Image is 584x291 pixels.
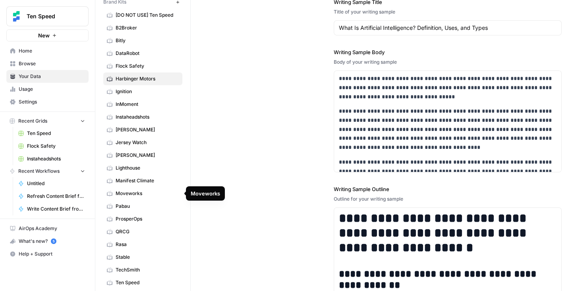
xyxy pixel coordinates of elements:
[116,190,179,197] span: Moveworks
[116,75,179,82] span: Harbinger Motors
[6,222,89,235] a: AirOps Academy
[103,21,182,34] a: B2Broker
[339,24,557,32] input: Game Day Gear Guide
[103,251,182,264] a: Stable
[103,276,182,289] a: Ten Speed
[334,8,562,16] div: Title of your writing sample
[6,96,89,108] a: Settings
[6,45,89,57] a: Home
[334,185,562,193] label: Writing Sample Outline
[103,60,182,72] a: Flock Safety
[103,149,182,162] a: [PERSON_NAME]
[18,117,47,125] span: Recent Grids
[18,168,60,175] span: Recent Workflows
[334,48,562,56] label: Writing Sample Body
[116,113,179,121] span: Instaheadshots
[19,73,85,80] span: Your Data
[334,195,562,203] div: Outline for your writing sample
[116,139,179,146] span: Jersey Watch
[103,9,182,21] a: [DO NOT USE] Ten Speed
[38,31,50,39] span: New
[27,180,85,187] span: Untitled
[6,165,89,177] button: Recent Workflows
[6,57,89,70] a: Browse
[103,162,182,174] a: Lighthouse
[116,241,179,248] span: Rasa
[15,177,89,190] a: Untitled
[27,143,85,150] span: Flock Safety
[103,47,182,60] a: DataRobot
[15,152,89,165] a: Instaheadshots
[116,126,179,133] span: [PERSON_NAME]
[116,152,179,159] span: [PERSON_NAME]
[116,12,179,19] span: [DO NOT USE] Ten Speed
[19,225,85,232] span: AirOps Academy
[19,60,85,67] span: Browse
[51,238,56,244] a: 5
[19,250,85,258] span: Help + Support
[19,98,85,105] span: Settings
[27,12,75,20] span: Ten Speed
[27,193,85,200] span: Refresh Content Brief from Keyword [DEV]
[6,248,89,260] button: Help + Support
[15,127,89,140] a: Ten Speed
[116,88,179,95] span: Ignition
[103,174,182,187] a: Manifest Climate
[103,213,182,225] a: ProsperOps
[103,98,182,111] a: InMoment
[116,164,179,172] span: Lighthouse
[27,155,85,162] span: Instaheadshots
[116,215,179,223] span: ProsperOps
[116,50,179,57] span: DataRobot
[103,238,182,251] a: Rasa
[15,190,89,203] a: Refresh Content Brief from Keyword [DEV]
[103,200,182,213] a: Pabau
[116,101,179,108] span: InMoment
[103,225,182,238] a: QRCG
[6,115,89,127] button: Recent Grids
[116,266,179,273] span: TechSmith
[103,72,182,85] a: Harbinger Motors
[116,254,179,261] span: Stable
[334,59,562,66] div: Body of your writing sample
[7,235,88,247] div: What's new?
[116,24,179,31] span: B2Broker
[27,205,85,213] span: Write Content Brief from Keyword [DEV]
[116,37,179,44] span: Bitly
[116,62,179,70] span: Flock Safety
[116,203,179,210] span: Pabau
[103,85,182,98] a: Ignition
[19,86,85,93] span: Usage
[103,187,182,200] a: Moveworks
[15,203,89,215] a: Write Content Brief from Keyword [DEV]
[6,6,89,26] button: Workspace: Ten Speed
[19,47,85,55] span: Home
[103,264,182,276] a: TechSmith
[116,279,179,286] span: Ten Speed
[52,239,54,243] text: 5
[9,9,23,23] img: Ten Speed Logo
[103,111,182,123] a: Instaheadshots
[6,83,89,96] a: Usage
[116,177,179,184] span: Manifest Climate
[103,136,182,149] a: Jersey Watch
[27,130,85,137] span: Ten Speed
[15,140,89,152] a: Flock Safety
[103,123,182,136] a: [PERSON_NAME]
[103,34,182,47] a: Bitly
[116,228,179,235] span: QRCG
[6,235,89,248] button: What's new? 5
[6,29,89,41] button: New
[6,70,89,83] a: Your Data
